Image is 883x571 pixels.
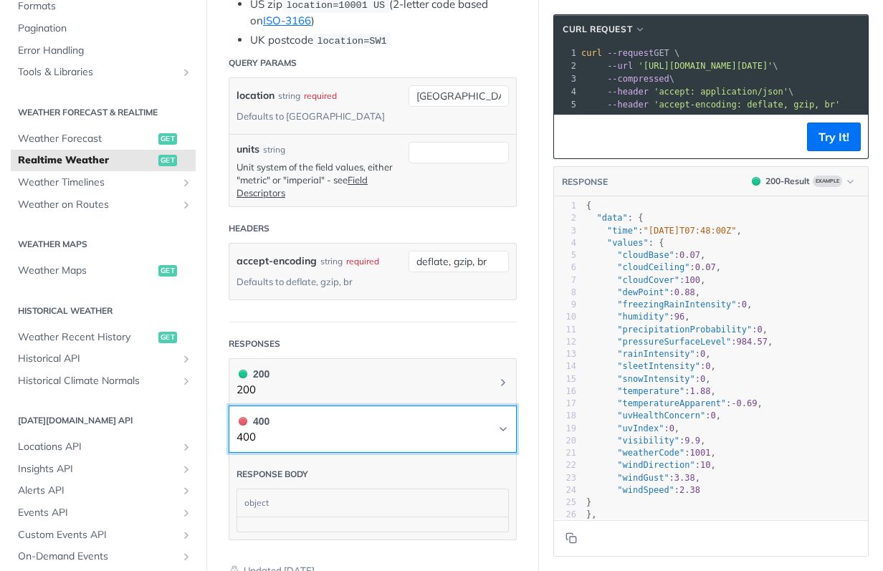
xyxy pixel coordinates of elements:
span: get [158,155,177,166]
button: 200 200200 [237,366,509,398]
button: Show subpages for Custom Events API [181,529,192,541]
a: Tools & LibrariesShow subpages for Tools & Libraries [11,62,196,83]
a: Events APIShow subpages for Events API [11,502,196,524]
label: accept-encoding [237,251,317,272]
div: 25 [554,496,576,509]
span: "temperature" [617,386,684,396]
div: 26 [554,509,576,521]
button: Show subpages for Weather on Routes [181,199,192,211]
div: 8 [554,287,576,299]
a: Custom Events APIShow subpages for Custom Events API [11,524,196,546]
span: : , [586,325,768,335]
div: 11 [554,324,576,336]
div: 21 [554,447,576,459]
a: Error Handling [11,40,196,62]
span: : { [586,238,664,248]
div: required [304,85,337,106]
span: 400 [239,417,247,426]
span: --compressed [607,74,669,84]
div: 7 [554,274,576,287]
button: Show subpages for Locations API [181,441,192,453]
span: Example [813,176,842,187]
span: : , [586,226,742,236]
span: cURL Request [563,23,632,36]
div: string [278,85,300,106]
span: "windGust" [617,473,669,483]
div: Headers [229,222,269,235]
button: Show subpages for Alerts API [181,485,192,496]
a: Alerts APIShow subpages for Alerts API [11,480,196,502]
button: Show subpages for Tools & Libraries [181,67,192,78]
span: }, [586,509,597,519]
span: get [158,332,177,343]
span: : [586,485,700,495]
span: : , [586,374,711,384]
span: Alerts API [18,484,177,498]
div: 5 [554,98,578,111]
span: "cloudCover" [617,275,679,285]
a: Locations APIShow subpages for Locations API [11,436,196,458]
span: Historical Climate Normals [18,374,177,388]
span: "cloudCeiling" [617,262,689,272]
div: 2 [554,212,576,224]
div: 9 [554,299,576,311]
span: } [586,497,591,507]
div: 2 [554,59,578,72]
span: --header [607,100,649,110]
button: Show subpages for Historical API [181,353,192,365]
span: Weather Timelines [18,176,177,190]
span: Weather Recent History [18,330,155,345]
span: curl [581,48,602,58]
span: : , [586,398,763,408]
span: Custom Events API [18,528,177,542]
button: Show subpages for Insights API [181,464,192,475]
div: string [263,143,285,156]
span: 0 [742,299,747,310]
div: 13 [554,348,576,360]
span: \ [581,87,793,97]
div: 200 [237,366,269,382]
div: 400 400400 [229,453,517,540]
div: Defaults to deflate, gzip, br [237,272,353,292]
span: Pagination [18,21,192,36]
span: Weather Forecast [18,132,155,146]
span: '[URL][DOMAIN_NAME][DATE]' [638,61,773,71]
span: --request [607,48,654,58]
span: 10 [700,460,710,470]
span: 100 [684,275,700,285]
div: 200 - Result [765,175,810,188]
div: 1 [554,200,576,212]
a: Historical APIShow subpages for Historical API [11,348,196,370]
span: 200 [752,177,760,186]
button: 400 400400 [237,413,509,446]
span: "temperatureApparent" [617,398,726,408]
span: Weather Maps [18,264,155,278]
div: 400 [237,413,269,429]
span: "rainIntensity" [617,349,695,359]
div: 1 [554,47,578,59]
div: 15 [554,373,576,385]
span: : , [586,349,711,359]
div: 18 [554,410,576,422]
p: 400 [237,429,269,446]
span: "uvIndex" [617,423,664,433]
span: 0 [700,349,705,359]
a: Weather Forecastget [11,128,196,150]
span: \ [581,74,674,84]
span: : , [586,411,721,421]
span: : { [586,213,644,223]
span: "data" [596,213,627,223]
span: 0 [710,411,715,421]
span: 0.69 [737,398,758,408]
a: Weather Recent Historyget [11,327,196,348]
div: object [237,489,505,517]
span: GET \ [581,48,679,58]
span: : , [586,423,679,433]
span: "values" [607,238,649,248]
a: Pagination [11,18,196,39]
a: Field Descriptors [237,174,368,198]
span: Realtime Weather [18,153,155,168]
span: 0 [669,423,674,433]
div: 23 [554,472,576,484]
span: --header [607,87,649,97]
